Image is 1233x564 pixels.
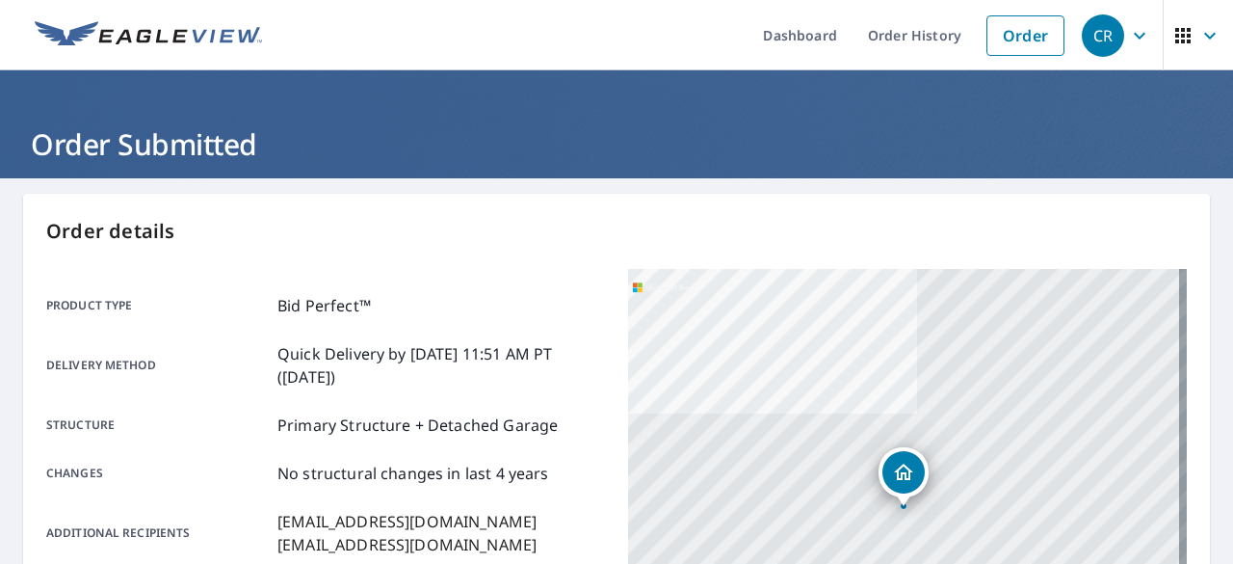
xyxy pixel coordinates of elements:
p: Primary Structure + Detached Garage [277,414,558,437]
a: Order [986,15,1064,56]
p: Order details [46,217,1187,246]
p: Additional recipients [46,510,270,556]
p: Bid Perfect™ [277,294,371,317]
p: Quick Delivery by [DATE] 11:51 AM PT ([DATE]) [277,342,605,389]
h1: Order Submitted [23,124,1210,164]
p: Delivery method [46,342,270,389]
p: Changes [46,462,270,485]
div: Dropped pin, building 1, Residential property, 2030 Plymouth St NW Washington, DC 20012 [879,447,929,507]
p: [EMAIL_ADDRESS][DOMAIN_NAME] [277,510,537,533]
img: EV Logo [35,21,262,50]
p: No structural changes in last 4 years [277,462,549,485]
div: CR [1082,14,1124,57]
p: Structure [46,414,270,437]
p: Product type [46,294,270,317]
p: [EMAIL_ADDRESS][DOMAIN_NAME] [277,533,537,556]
